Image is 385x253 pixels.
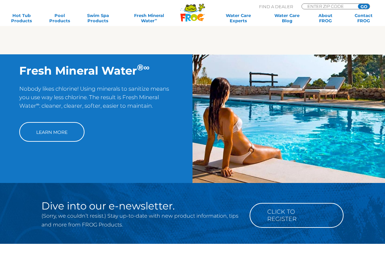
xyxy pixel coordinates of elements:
a: Click to Register [250,203,344,228]
img: img-truth-about-salt-fpo [192,55,385,183]
input: Zip Code Form [307,4,351,9]
a: Learn More [19,122,85,142]
sup: ∞ [36,102,39,107]
sup: ® [137,63,144,73]
h2: Fresh Mineral Water [19,64,173,78]
input: GO [358,4,370,9]
a: AboutFROG [311,13,340,23]
p: Nobody likes chlorine! Using minerals to sanitize means you use way less chlorine. The result is ... [19,85,173,116]
a: Water CareExperts [213,13,264,23]
h2: Dive into our e-newsletter. [41,201,241,212]
a: Fresh MineralWater∞ [121,13,177,23]
sup: ∞ [155,18,157,21]
a: Swim SpaProducts [83,13,113,23]
a: ContactFROG [349,13,378,23]
p: (Sorry, we couldn’t resist.) Stay up-to-date with new product information, tips and more from FRO... [41,212,241,229]
a: PoolProducts [45,13,74,23]
a: Hot TubProducts [7,13,36,23]
p: Find A Dealer [259,4,293,9]
a: Water CareBlog [272,13,302,23]
sup: ∞ [144,63,149,73]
